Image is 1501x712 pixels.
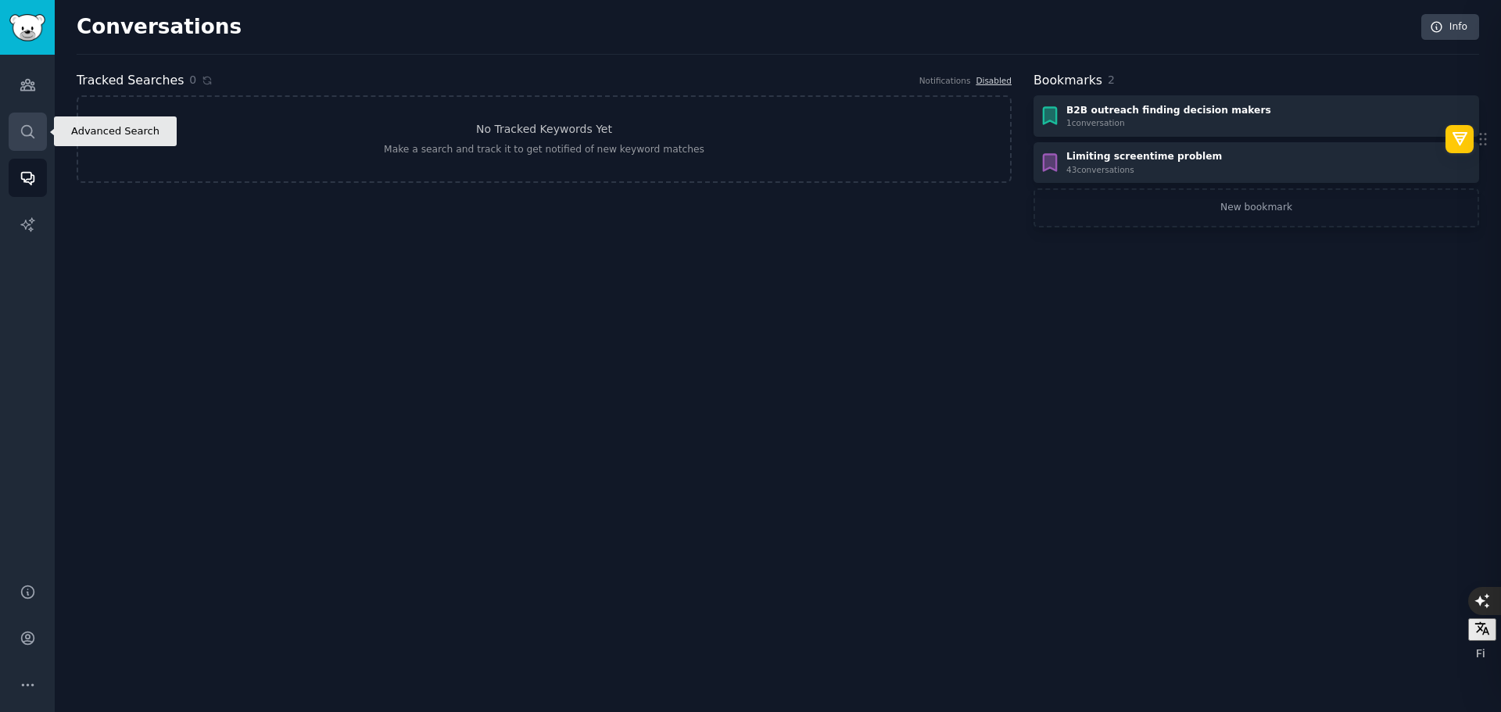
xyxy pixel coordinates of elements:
div: 1 conversation [1066,117,1271,128]
div: 43 conversation s [1066,164,1222,175]
div: Notifications [919,75,971,86]
h3: No Tracked Keywords Yet [476,121,612,138]
span: 0 [189,72,196,88]
a: B2B outreach finding decision makers1conversation [1034,95,1479,137]
div: Make a search and track it to get notified of new keyword matches [384,143,704,157]
a: New bookmark [1034,188,1479,227]
h2: Tracked Searches [77,71,184,91]
img: GummySearch logo [9,14,45,41]
h2: Bookmarks [1034,71,1102,91]
a: Limiting screentime problem43conversations [1034,142,1479,184]
h2: Conversations [77,15,242,40]
div: Limiting screentime problem [1066,150,1222,164]
a: Disabled [976,76,1012,85]
a: No Tracked Keywords YetMake a search and track it to get notified of new keyword matches [77,95,1012,183]
div: B2B outreach finding decision makers [1066,104,1271,118]
span: 2 [1108,73,1115,86]
a: Info [1421,14,1479,41]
